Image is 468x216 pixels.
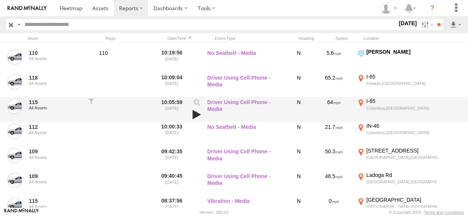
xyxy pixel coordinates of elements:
[356,147,442,171] label: Click to View Event Location
[99,50,153,56] div: 110
[315,48,353,72] div: 5.6
[207,172,283,195] label: Driver Using Cell Phone - Media
[366,196,441,203] div: [GEOGRAPHIC_DATA]
[207,73,283,97] label: Driver Using Cell Phone - Media
[424,210,464,214] a: Terms and Conditions
[29,124,83,130] a: 112
[356,73,442,97] label: Click to View Event Location
[397,19,418,27] label: [DATE]
[286,48,312,72] div: N
[366,98,441,104] div: I-65
[426,2,438,14] i: ?
[389,210,464,214] div: © Copyright 2025 -
[378,3,399,14] div: Brandon Hickerson
[29,204,83,209] div: All Assets
[29,56,83,61] div: All Assets
[315,172,353,195] div: 48.5
[207,48,283,72] label: No Seatbelt - Media
[158,172,186,195] label: 09:40:45 [DATE]
[366,81,441,86] div: Franklin,[GEOGRAPHIC_DATA]
[366,155,441,160] div: [GEOGRAPHIC_DATA],[GEOGRAPHIC_DATA]
[29,148,83,155] a: 109
[356,48,442,72] label: Click to View Event Location
[190,99,203,109] label: View Event Parameters
[16,19,22,30] label: Search Query
[29,74,83,81] a: 118
[366,48,441,55] div: [PERSON_NAME]
[286,122,312,146] div: N
[29,173,83,180] a: 109
[8,6,47,11] img: rand-logo.svg
[315,122,353,146] div: 21.7
[315,98,353,121] div: 64
[366,130,441,135] div: Columbus,[GEOGRAPHIC_DATA]
[356,122,442,146] label: Click to View Event Location
[29,99,83,106] a: 115
[366,179,441,184] div: [GEOGRAPHIC_DATA],[GEOGRAPHIC_DATA]
[286,73,312,97] div: N
[29,50,83,56] a: 110
[158,122,186,146] label: 10:00:33 [DATE]
[29,155,83,160] div: All Assets
[158,147,186,171] label: 09:42:35 [DATE]
[29,81,83,86] div: All Assets
[366,73,441,80] div: I-65
[356,172,442,195] label: Click to View Event Location
[366,147,441,154] div: [STREET_ADDRESS]
[158,98,186,121] label: 10:05:59 [DATE]
[418,19,434,30] label: Search Filter Options
[207,147,283,171] label: Driver Using Cell Phone - Media
[366,122,441,129] div: IN-46
[4,208,39,216] a: Visit our Website
[366,204,441,209] div: [GEOGRAPHIC_DATA],[GEOGRAPHIC_DATA]
[366,172,441,178] div: Ladoga Rd
[29,130,83,135] div: All Assets
[356,98,442,121] label: Click to View Event Location
[366,106,441,111] div: Columbus,[GEOGRAPHIC_DATA]
[207,122,283,146] label: No Seatbelt - Media
[158,73,186,97] label: 10:09:04 [DATE]
[158,48,186,72] label: 10:19:56 [DATE]
[29,106,83,110] div: All Assets
[29,198,83,204] a: 115
[449,19,462,30] label: Export results as...
[286,147,312,171] div: N
[207,98,283,121] label: Driver Using Cell Phone - Media
[190,109,203,120] a: View Attached Media (Video)
[87,98,95,121] div: Filter to this asset's events
[315,147,353,171] div: 50.3
[315,73,353,97] div: 65.2
[165,36,194,41] div: Click to Sort
[29,180,83,184] div: All Assets
[286,98,312,121] div: N
[286,172,312,195] div: N
[200,210,228,214] div: Version: 305.03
